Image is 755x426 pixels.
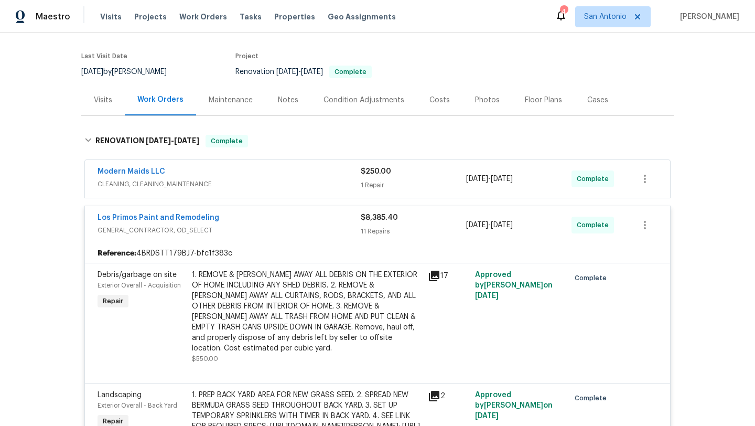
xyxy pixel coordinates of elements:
span: $550.00 [192,356,218,362]
div: Photos [475,95,500,105]
span: Visits [100,12,122,22]
span: - [466,174,513,184]
span: Renovation [235,68,372,76]
b: Reference: [98,248,136,259]
div: 1 Repair [361,180,466,190]
span: Project [235,53,258,59]
span: Approved by [PERSON_NAME] on [475,391,553,420]
span: GENERAL_CONTRACTOR, OD_SELECT [98,225,361,236]
span: [DATE] [466,175,488,183]
div: Floor Plans [525,95,562,105]
a: Modern Maids LLC [98,168,165,175]
div: 11 Repairs [361,226,466,237]
span: - [466,220,513,230]
span: - [146,137,199,144]
span: Approved by [PERSON_NAME] on [475,271,553,300]
span: Tasks [240,13,262,20]
span: $8,385.40 [361,214,398,221]
span: $250.00 [361,168,391,175]
span: Debris/garbage on site [98,271,177,279]
span: [PERSON_NAME] [676,12,739,22]
span: Maestro [36,12,70,22]
div: Work Orders [137,94,184,105]
a: Los Primos Paint and Remodeling [98,214,219,221]
div: by [PERSON_NAME] [81,66,179,78]
span: Exterior Overall - Acquisition [98,282,181,289]
span: Complete [575,273,611,283]
span: [DATE] [276,68,298,76]
div: 2 [428,390,469,402]
span: Complete [577,174,613,184]
div: 17 [428,270,469,282]
div: Cases [587,95,608,105]
span: Work Orders [179,12,227,22]
span: Complete [577,220,613,230]
span: [DATE] [146,137,171,144]
span: [DATE] [491,221,513,229]
span: Last Visit Date [81,53,127,59]
div: Notes [278,95,298,105]
span: [DATE] [81,68,103,76]
span: - [276,68,323,76]
span: CLEANING, CLEANING_MAINTENANCE [98,179,361,189]
span: [DATE] [475,292,499,300]
span: Complete [207,136,247,146]
span: Complete [330,69,371,75]
span: Repair [99,296,127,306]
span: [DATE] [466,221,488,229]
div: Costs [429,95,450,105]
span: Geo Assignments [328,12,396,22]
span: Landscaping [98,391,142,399]
span: San Antonio [584,12,627,22]
span: [DATE] [301,68,323,76]
div: 1. REMOVE & [PERSON_NAME] AWAY ALL DEBRIS ON THE EXTERIOR OF HOME INCLUDING ANY SHED DEBRIS. 2. R... [192,270,422,354]
span: Projects [134,12,167,22]
div: 4 [560,6,567,17]
span: Exterior Overall - Back Yard [98,402,177,409]
span: Complete [575,393,611,403]
span: [DATE] [174,137,199,144]
span: [DATE] [475,412,499,420]
div: Visits [94,95,112,105]
span: [DATE] [491,175,513,183]
div: Condition Adjustments [323,95,404,105]
div: 4BRDSTT179BJ7-bfc1f383c [85,244,670,263]
h6: RENOVATION [95,135,199,147]
div: RENOVATION [DATE]-[DATE]Complete [81,124,674,158]
div: Maintenance [209,95,253,105]
span: Properties [274,12,315,22]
